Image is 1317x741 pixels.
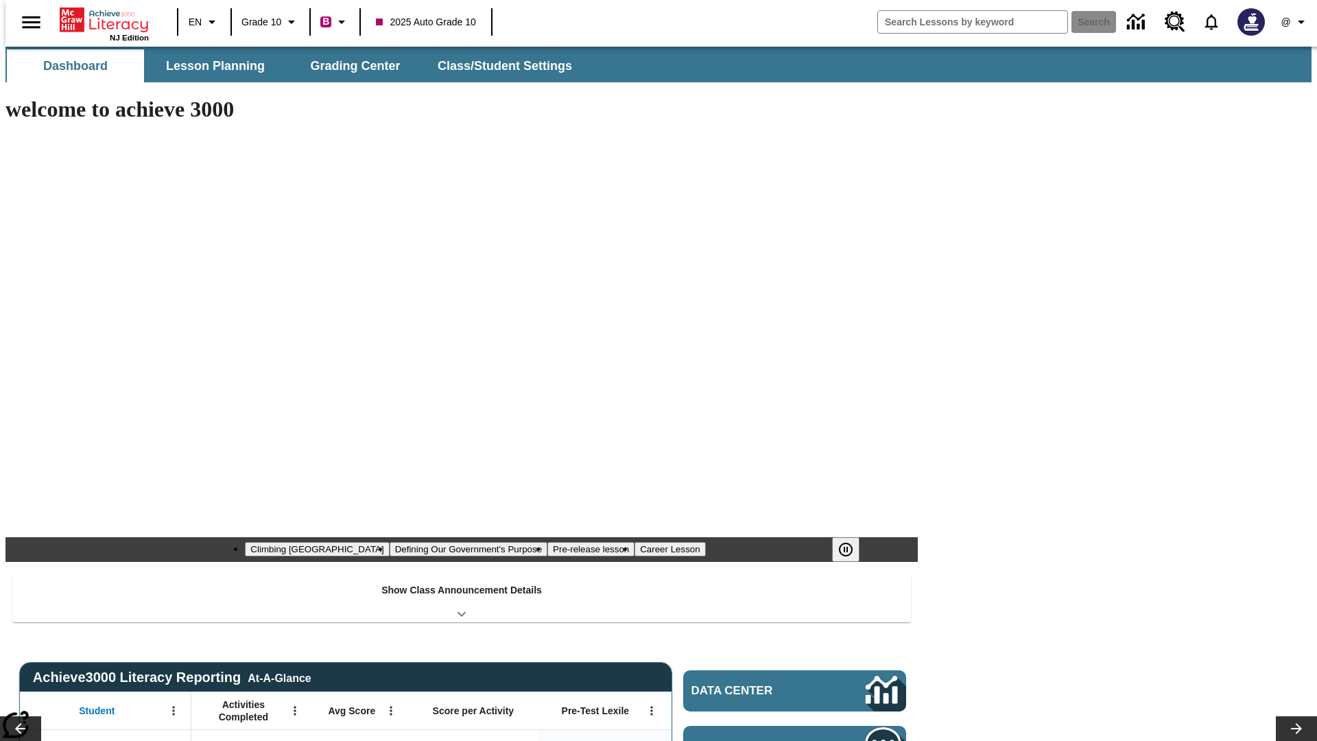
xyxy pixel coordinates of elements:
a: Home [60,6,149,34]
div: At-A-Glance [248,670,311,685]
span: 2025 Auto Grade 10 [376,15,475,30]
div: Show Class Announcement Details [12,575,911,622]
button: Slide 3 Pre-release lesson [547,542,634,556]
button: Select a new avatar [1229,4,1273,40]
a: Data Center [1119,3,1156,41]
button: Open Menu [285,701,305,721]
button: Open Menu [163,701,184,721]
input: search field [878,11,1067,33]
h1: welcome to achieve 3000 [5,97,918,122]
span: @ [1281,15,1290,30]
button: Boost Class color is violet red. Change class color [315,10,355,34]
span: NJ Edition [110,34,149,42]
a: Notifications [1194,4,1229,40]
button: Open Menu [381,701,401,721]
button: Open side menu [11,2,51,43]
button: Slide 1 Climbing Mount Tai [245,542,389,556]
button: Lesson carousel, Next [1276,716,1317,741]
a: Data Center [683,670,906,711]
a: Resource Center, Will open in new tab [1156,3,1194,40]
span: Student [79,705,115,717]
button: Open Menu [641,701,662,721]
span: Data Center [691,684,820,698]
button: Pause [832,537,859,562]
button: Grading Center [287,49,424,82]
span: Achieve3000 Literacy Reporting [33,670,311,685]
button: Slide 4 Career Lesson [634,542,705,556]
span: Activities Completed [198,698,289,723]
button: Grade: Grade 10, Select a grade [236,10,305,34]
img: Avatar [1237,8,1265,36]
div: SubNavbar [5,47,1312,82]
span: Avg Score [328,705,375,717]
button: Class/Student Settings [427,49,583,82]
button: Slide 2 Defining Our Government's Purpose [390,542,547,556]
p: Show Class Announcement Details [381,583,542,598]
div: SubNavbar [5,49,584,82]
span: EN [189,15,202,30]
div: Home [60,5,149,42]
span: Pre-Test Lexile [562,705,630,717]
span: Grade 10 [241,15,281,30]
span: Score per Activity [433,705,514,717]
div: Pause [832,537,873,562]
span: B [322,13,329,30]
button: Lesson Planning [147,49,284,82]
button: Language: EN, Select a language [182,10,226,34]
button: Dashboard [7,49,144,82]
button: Profile/Settings [1273,10,1317,34]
